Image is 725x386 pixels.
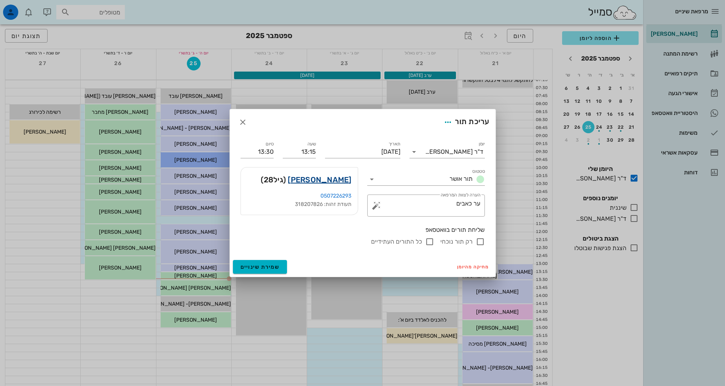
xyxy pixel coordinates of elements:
[449,175,473,182] span: תור אושר
[320,193,352,199] a: 0507226293
[307,141,316,147] label: שעה
[367,173,485,185] div: סטטוסתור אושר
[241,264,280,270] span: שמירת שינויים
[264,175,274,184] span: 28
[440,238,473,246] label: רק תור נוכחי
[233,260,287,274] button: שמירת שינויים
[425,148,483,155] div: ד"ר [PERSON_NAME]
[261,174,286,186] span: (גיל )
[241,226,485,234] div: שליחת תורים בוואטסאפ
[440,192,480,198] label: הערה לצוות המרפאה
[457,264,489,270] span: מחיקה מהיומן
[454,262,492,272] button: מחיקה מהיומן
[266,141,274,147] label: סיום
[371,238,422,246] label: כל התורים העתידיים
[478,141,485,147] label: יומן
[472,169,485,174] label: סטטוס
[441,115,489,129] div: עריכת תור
[388,141,400,147] label: תאריך
[288,174,351,186] a: [PERSON_NAME]
[247,200,352,209] div: תעודת זהות: 318207826
[410,146,485,158] div: יומןד"ר [PERSON_NAME]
